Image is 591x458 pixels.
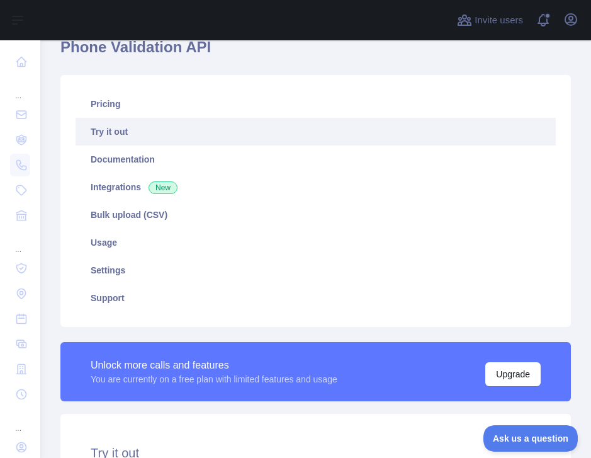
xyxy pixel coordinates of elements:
[483,425,578,452] iframe: Toggle Customer Support
[91,358,337,373] div: Unlock more calls and features
[76,201,556,229] a: Bulk upload (CSV)
[91,373,337,386] div: You are currently on a free plan with limited features and usage
[454,10,526,30] button: Invite users
[76,118,556,146] a: Try it out
[10,229,30,255] div: ...
[485,362,541,386] button: Upgrade
[76,173,556,201] a: Integrations New
[149,181,177,194] span: New
[76,90,556,118] a: Pricing
[10,76,30,101] div: ...
[10,408,30,433] div: ...
[76,146,556,173] a: Documentation
[475,13,523,28] span: Invite users
[76,229,556,256] a: Usage
[76,256,556,284] a: Settings
[60,37,571,67] h1: Phone Validation API
[76,284,556,312] a: Support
